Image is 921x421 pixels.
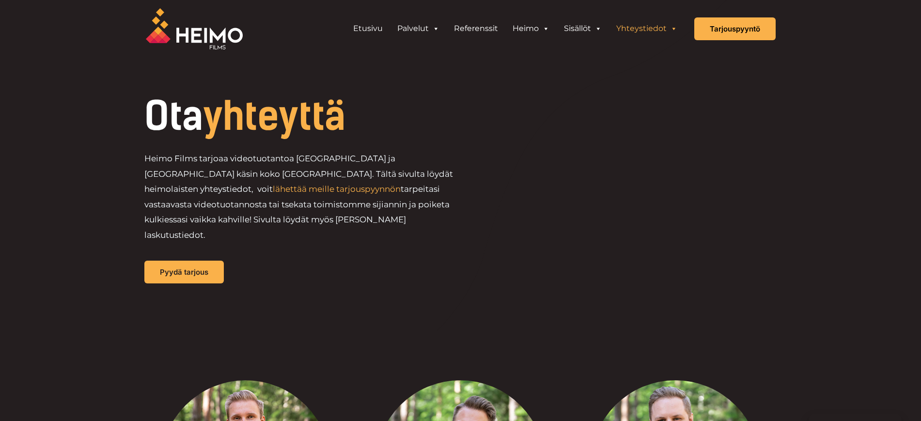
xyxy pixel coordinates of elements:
[557,19,609,38] a: Sisällöt
[390,19,447,38] a: Palvelut
[346,19,390,38] a: Etusivu
[341,19,689,38] aside: Header Widget 1
[144,261,224,283] a: Pyydä tarjous
[203,93,345,140] span: yhteyttä
[160,268,208,276] span: Pyydä tarjous
[505,19,557,38] a: Heimo
[609,19,685,38] a: Yhteystiedot
[447,19,505,38] a: Referenssit
[146,8,243,49] img: Heimo Filmsin logo
[694,17,776,40] a: Tarjouspyyntö
[273,184,401,194] a: lähettää meille tarjouspyynnön
[144,151,461,243] p: Heimo Films tarjoaa videotuotantoa [GEOGRAPHIC_DATA] ja [GEOGRAPHIC_DATA] käsin koko [GEOGRAPHIC_...
[144,97,527,136] h1: Ota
